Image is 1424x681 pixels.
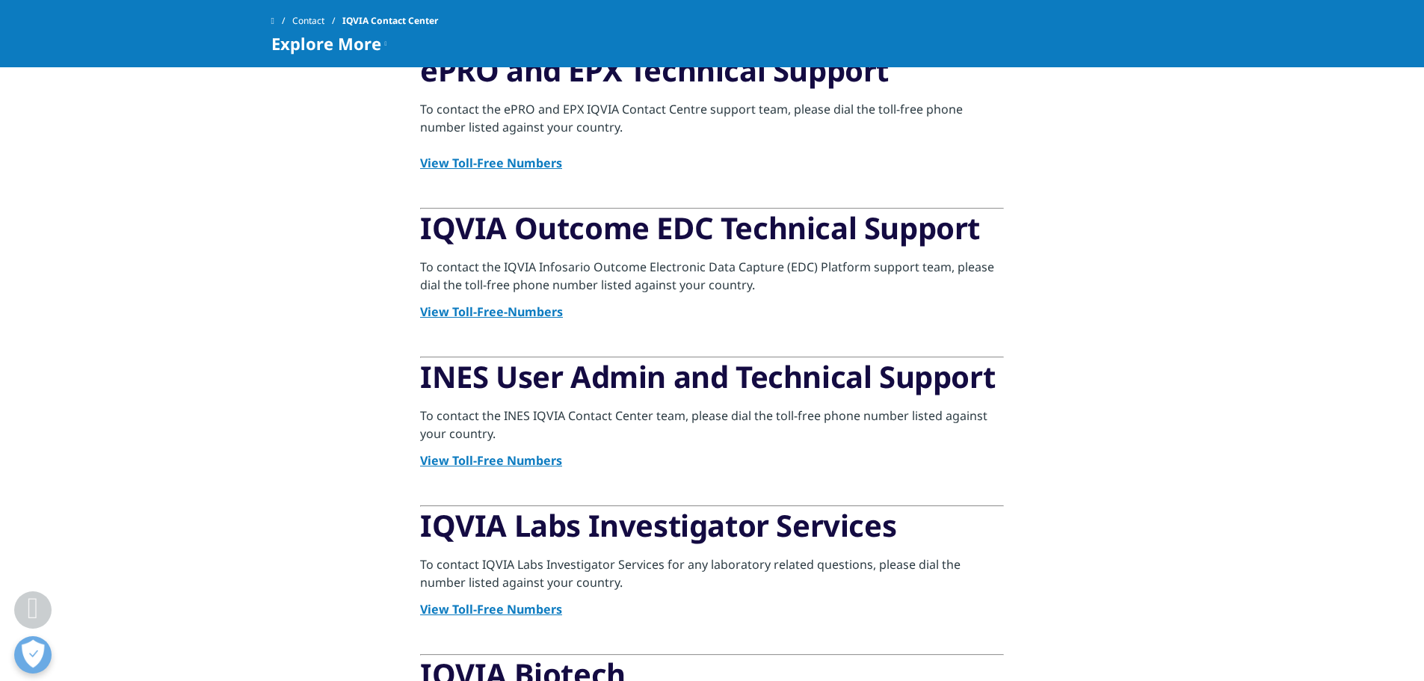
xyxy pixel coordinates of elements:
[420,358,1004,407] h3: INES User Admin and Technical Support
[420,100,1004,136] div: To contact the ePRO and EPX IQVIA Contact Centre support team, please dial the toll-free phone nu...
[420,555,1004,600] p: To contact IQVIA Labs Investigator Services for any laboratory related questions, please dial the...
[14,636,52,674] button: Open Preferences
[420,601,562,617] a: View Toll-Free Numbers
[420,209,1004,258] h3: IQVIA Outcome EDC Technical Support
[420,452,562,469] a: View Toll-Free Numbers
[420,303,563,320] a: View Toll-Free-Numbers
[420,407,1004,452] p: To contact the INES IQVIA Contact Center team, please dial the toll-free phone number listed agai...
[292,7,342,34] a: Contact
[420,155,562,171] a: View Toll-Free Numbers
[271,34,381,52] span: Explore More
[420,52,1004,100] h3: ePRO and EPX Technical Support
[420,258,1004,303] p: To contact the IQVIA Infosario Outcome Electronic Data Capture (EDC) Platform support team, pleas...
[342,7,438,34] span: IQVIA Contact Center
[420,507,1004,555] h3: IQVIA Labs Investigator Services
